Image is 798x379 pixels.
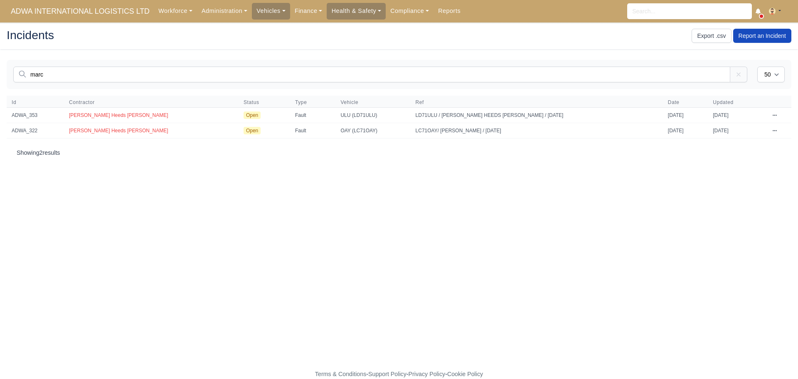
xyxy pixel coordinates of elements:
[340,99,405,106] span: Vehicle
[416,99,658,106] span: Ref
[386,3,433,19] a: Compliance
[162,369,636,379] div: - - -
[290,3,327,19] a: Finance
[668,99,680,106] span: Date
[12,99,59,106] span: Id
[244,99,259,106] span: Status
[7,108,64,123] td: ADWA_353
[17,149,781,157] p: Showing results
[290,123,335,139] td: Fault
[756,339,798,379] iframe: Chat Widget
[409,371,446,377] a: Privacy Policy
[13,67,730,82] input: Search
[327,3,386,19] a: Health & Safety
[295,99,307,106] span: Type
[663,123,708,139] td: [DATE]
[713,99,740,106] button: Updated
[290,108,335,123] td: Fault
[295,99,313,106] button: Type
[713,99,734,106] span: Updated
[69,99,101,106] button: Contractor
[411,108,663,123] td: LD71ULU / [PERSON_NAME] HEEDS [PERSON_NAME] / [DATE]
[244,99,266,106] button: Status
[708,108,767,123] td: [DATE]
[244,111,261,119] span: Open
[7,3,154,20] a: ADWA INTERNATIONAL LOGISTICS LTD
[708,123,767,139] td: [DATE]
[315,371,366,377] a: Terms & Conditions
[433,3,465,19] a: Reports
[411,123,663,139] td: LC71OAY/ [PERSON_NAME] / [DATE]
[39,149,43,156] span: 2
[668,99,686,106] button: Date
[627,3,752,19] input: Search...
[663,108,708,123] td: [DATE]
[692,29,731,43] a: Export .csv
[69,99,95,106] span: Contractor
[7,123,64,139] td: ADWA_322
[197,3,252,19] a: Administration
[447,371,483,377] a: Cookie Policy
[0,22,798,50] div: Incidents
[335,123,410,139] td: OAY (LC71OAY)
[244,127,261,134] span: Open
[335,108,410,123] td: ULU (LD71ULU)
[368,371,406,377] a: Support Policy
[154,3,197,19] a: Workforce
[69,128,168,134] a: [PERSON_NAME] Heeds [PERSON_NAME]
[733,29,791,43] a: Report an Incident
[7,29,393,41] h2: Incidents
[252,3,290,19] a: Vehicles
[69,112,168,118] a: [PERSON_NAME] Heeds [PERSON_NAME]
